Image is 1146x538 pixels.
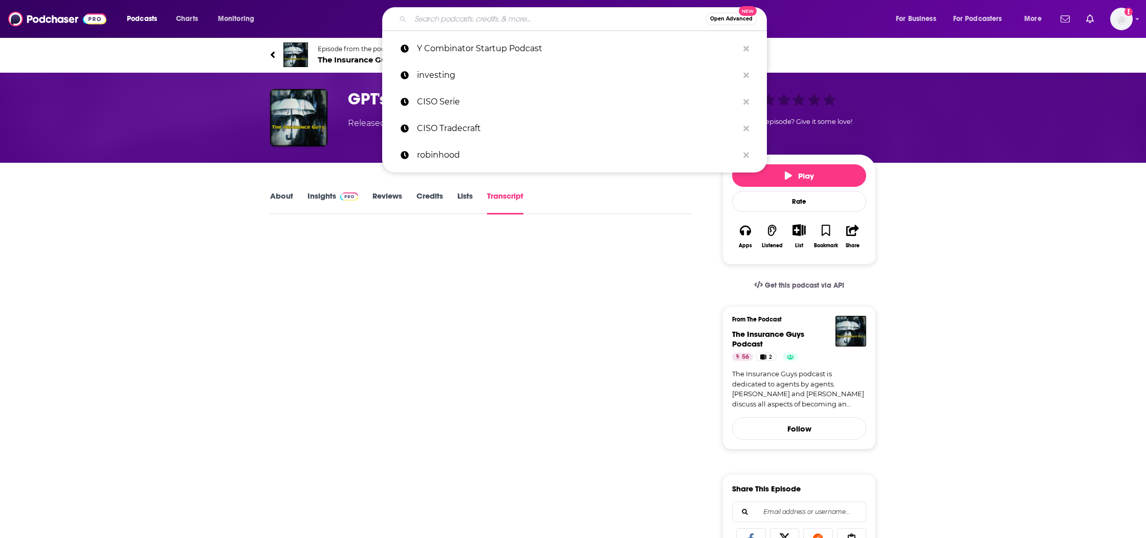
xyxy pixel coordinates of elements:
[169,11,204,27] a: Charts
[732,369,866,409] a: The Insurance Guys podcast is dedicated to agents by agents. [PERSON_NAME] and [PERSON_NAME] disc...
[382,115,767,142] a: CISO Tradecraft
[795,242,803,249] div: List
[814,243,838,249] div: Bookmark
[1056,10,1074,28] a: Show notifications dropdown
[348,117,413,130] div: Released [DATE]
[732,353,753,361] a: 56
[762,243,783,249] div: Listened
[318,55,452,64] span: The Insurance Guys Podcast
[785,171,814,181] span: Play
[732,329,804,349] a: The Insurance Guys Podcast
[739,6,757,16] span: New
[417,115,738,142] p: CISO Tradecraft
[732,417,866,440] button: Follow
[1017,11,1054,27] button: open menu
[732,191,866,212] div: Rate
[348,89,706,109] h3: GPT's For Insurance
[127,12,157,26] span: Podcasts
[417,89,738,115] p: CISO Serie
[835,316,866,347] img: The Insurance Guys Podcast
[759,218,785,255] button: Listened
[307,191,358,214] a: InsightsPodchaser Pro
[283,42,308,67] img: The Insurance Guys Podcast
[706,13,757,25] button: Open AdvancedNew
[746,118,852,125] span: Good episode? Give it some love!
[732,502,866,522] div: Search followers
[1125,8,1133,16] svg: Add a profile image
[732,484,801,493] h3: Share This Episode
[417,62,738,89] p: investing
[889,11,949,27] button: open menu
[382,35,767,62] a: Y Combinator Startup Podcast
[710,16,753,21] span: Open Advanced
[410,11,706,27] input: Search podcasts, credits, & more...
[8,9,106,29] img: Podchaser - Follow, Share and Rate Podcasts
[756,353,777,361] a: 2
[746,273,852,298] a: Get this podcast via API
[946,11,1017,27] button: open menu
[953,12,1002,26] span: For Podcasters
[739,243,752,249] div: Apps
[846,243,859,249] div: Share
[218,12,254,26] span: Monitoring
[812,218,839,255] button: Bookmark
[732,316,858,323] h3: From The Podcast
[732,164,866,187] button: Play
[270,42,876,67] a: The Insurance Guys PodcastEpisode from the podcastThe Insurance Guys Podcast56
[896,12,936,26] span: For Business
[417,35,738,62] p: Y Combinator Startup Podcast
[788,224,809,235] button: Show More Button
[417,142,738,168] p: robinhood
[1110,8,1133,30] button: Show profile menu
[732,218,759,255] button: Apps
[270,89,327,146] img: GPT's For Insurance
[742,352,749,362] span: 56
[1082,10,1098,28] a: Show notifications dropdown
[176,12,198,26] span: Charts
[270,191,293,214] a: About
[1024,12,1042,26] span: More
[457,191,473,214] a: Lists
[1110,8,1133,30] img: User Profile
[1110,8,1133,30] span: Logged in as thomaskoenig
[741,502,857,522] input: Email address or username...
[382,89,767,115] a: CISO Serie
[786,218,812,255] div: Show More ButtonList
[382,142,767,168] a: robinhood
[120,11,170,27] button: open menu
[340,192,358,201] img: Podchaser Pro
[416,191,443,214] a: Credits
[318,45,452,53] span: Episode from the podcast
[392,7,777,31] div: Search podcasts, credits, & more...
[769,352,772,362] span: 2
[840,218,866,255] button: Share
[487,191,523,214] a: Transcript
[382,62,767,89] a: investing
[765,281,844,290] span: Get this podcast via API
[211,11,268,27] button: open menu
[372,191,402,214] a: Reviews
